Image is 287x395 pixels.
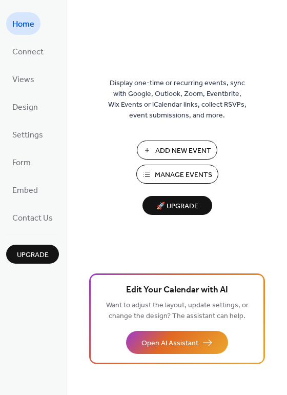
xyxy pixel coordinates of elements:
span: Add New Event [155,146,211,156]
button: Add New Event [137,141,217,160]
span: Want to adjust the layout, update settings, or change the design? The assistant can help. [106,299,249,323]
span: Views [12,72,34,88]
a: Design [6,95,44,118]
button: Manage Events [136,165,218,184]
span: Settings [12,127,43,144]
span: 🚀 Upgrade [149,200,206,213]
span: Home [12,16,34,33]
span: Open AI Assistant [141,338,198,349]
a: Connect [6,40,50,63]
a: Settings [6,123,49,146]
span: Connect [12,44,44,61]
span: Design [12,100,38,116]
span: Contact Us [12,210,53,227]
a: Contact Us [6,206,59,229]
a: Views [6,68,40,90]
a: Embed [6,179,44,201]
button: 🚀 Upgrade [142,196,212,215]
button: Upgrade [6,245,59,264]
span: Form [12,155,31,171]
a: Home [6,12,40,35]
button: Open AI Assistant [126,331,228,354]
span: Display one-time or recurring events, sync with Google, Outlook, Zoom, Eventbrite, Wix Events or ... [108,78,247,121]
a: Form [6,151,37,173]
span: Edit Your Calendar with AI [126,283,228,298]
span: Upgrade [17,250,49,261]
span: Embed [12,183,38,199]
span: Manage Events [155,170,212,181]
